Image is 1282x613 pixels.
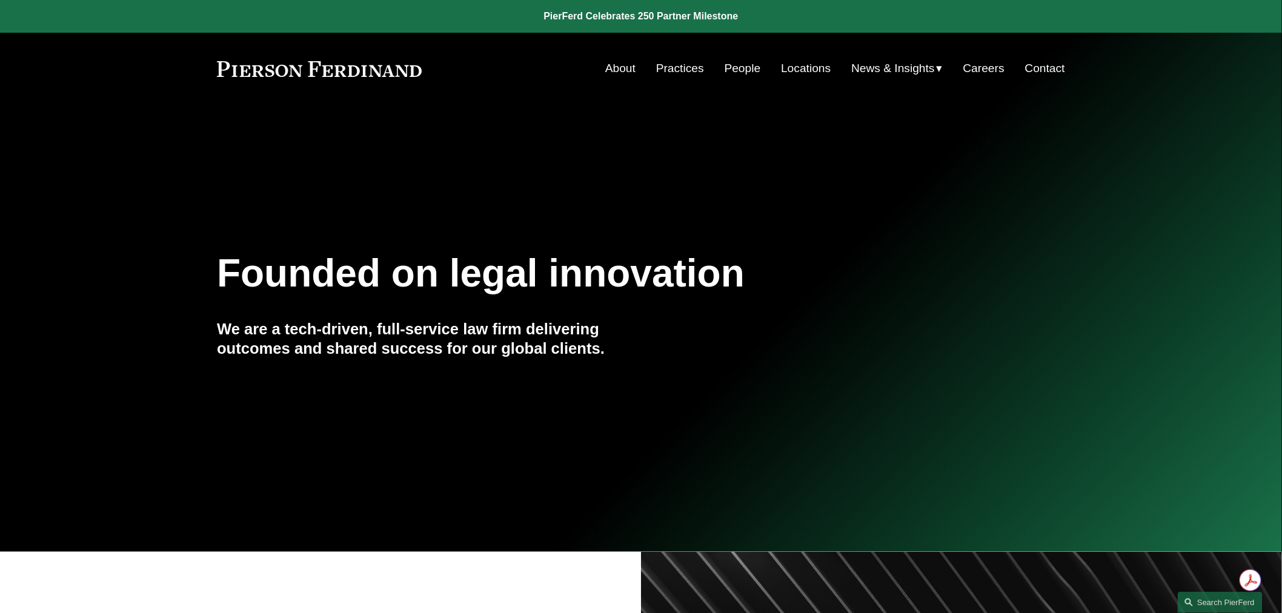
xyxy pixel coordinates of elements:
[217,319,641,359] h4: We are a tech-driven, full-service law firm delivering outcomes and shared success for our global...
[725,57,761,80] a: People
[605,57,636,80] a: About
[1178,592,1263,613] a: Search this site
[217,251,924,296] h1: Founded on legal innovation
[851,58,935,79] span: News & Insights
[963,57,1005,80] a: Careers
[781,57,831,80] a: Locations
[656,57,704,80] a: Practices
[1025,57,1065,80] a: Contact
[851,57,943,80] a: folder dropdown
